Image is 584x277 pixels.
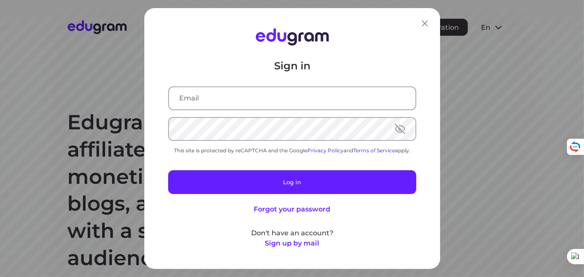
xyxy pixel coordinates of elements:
[307,147,344,154] a: Privacy Policy
[168,147,416,154] div: This site is protected by reCAPTCHA and the Google and apply.
[168,170,416,194] button: Log in
[254,204,330,214] button: Forgot your password
[353,147,395,154] a: Terms of Service
[169,87,415,109] input: Email
[255,29,329,46] img: Edugram Logo
[168,228,416,238] p: Don't have an account?
[265,238,319,248] button: Sign up by mail
[168,59,416,73] p: Sign in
